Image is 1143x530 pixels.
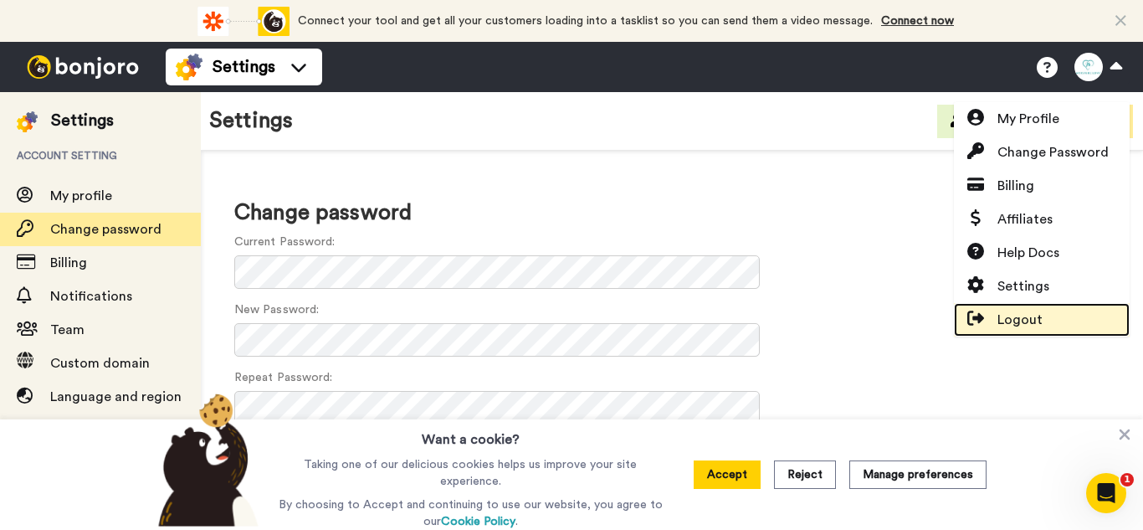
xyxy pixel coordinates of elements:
span: Affiliates [997,209,1053,229]
span: Logout [997,310,1043,330]
span: Custom domain [50,357,150,370]
p: By choosing to Accept and continuing to use our website, you agree to our . [274,497,667,530]
iframe: Intercom live chat [1086,473,1126,513]
button: Invite [937,105,1019,138]
div: Settings [51,109,114,132]
img: settings-colored.svg [176,54,202,80]
a: Affiliates [954,203,1130,236]
span: My Profile [997,109,1059,129]
span: Help Docs [997,243,1059,263]
button: Manage preferences [849,461,987,489]
a: Billing [954,169,1130,203]
span: Change Password [997,142,1109,162]
a: Connect now [881,15,954,27]
span: Team [50,323,85,337]
span: Billing [50,256,87,270]
img: bear-with-cookie.png [143,393,267,527]
span: Connect your tool and get all your customers loading into a tasklist so you can send them a video... [298,15,873,27]
div: animation [197,7,290,36]
label: Current Password: [234,234,335,251]
a: Settings [954,270,1130,303]
span: Settings [997,276,1049,296]
img: bj-logo-header-white.svg [20,55,146,79]
span: 1 [1120,473,1134,486]
button: Accept [694,461,761,489]
h3: Want a cookie? [422,419,520,450]
span: Language and region [50,390,182,404]
a: My Profile [954,102,1130,136]
a: Change Password [954,136,1130,169]
label: Repeat Password: [234,369,332,387]
img: settings-colored.svg [17,111,38,132]
a: Cookie Policy [441,516,515,527]
a: Logout [954,303,1130,337]
span: My profile [50,189,112,203]
span: Billing [997,176,1034,196]
span: Change password [50,223,161,236]
span: Settings [213,55,275,79]
button: Reject [774,461,836,489]
span: Notifications [50,290,132,303]
a: Help Docs [954,236,1130,270]
p: Taking one of our delicious cookies helps us improve your site experience. [274,456,667,490]
h1: Change password [234,201,1110,225]
label: New Password: [234,301,319,319]
h1: Settings [209,109,293,133]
